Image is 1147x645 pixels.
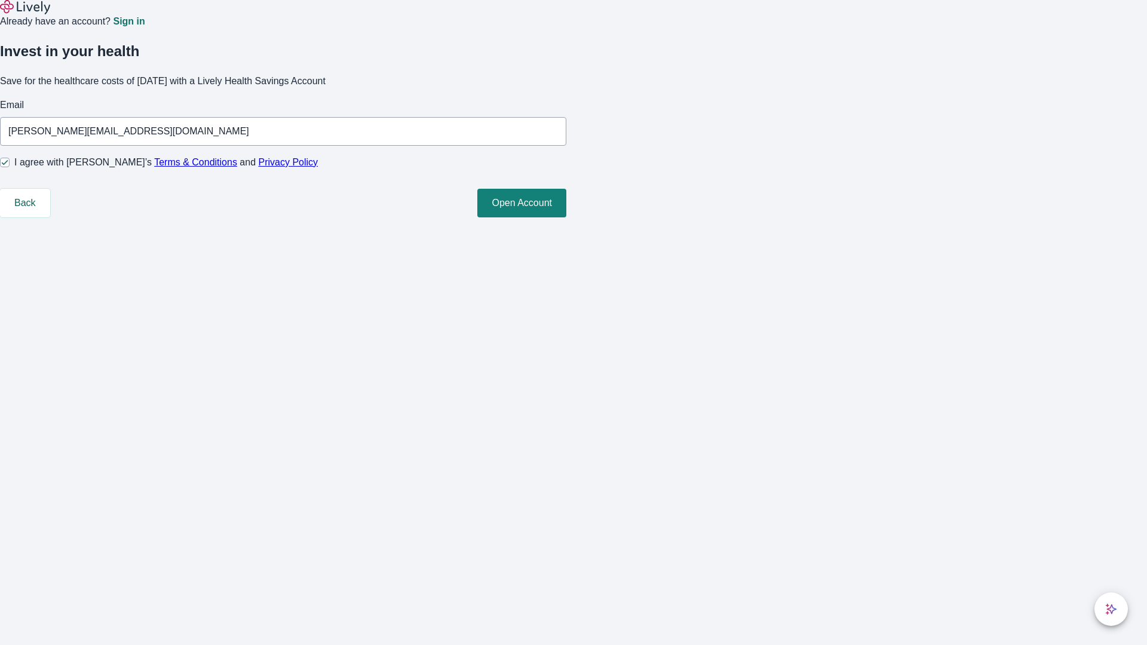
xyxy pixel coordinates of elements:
svg: Lively AI Assistant [1105,603,1117,615]
a: Terms & Conditions [154,157,237,167]
span: I agree with [PERSON_NAME]’s and [14,155,318,170]
button: chat [1094,592,1128,626]
button: Open Account [477,189,566,217]
a: Privacy Policy [259,157,318,167]
a: Sign in [113,17,145,26]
